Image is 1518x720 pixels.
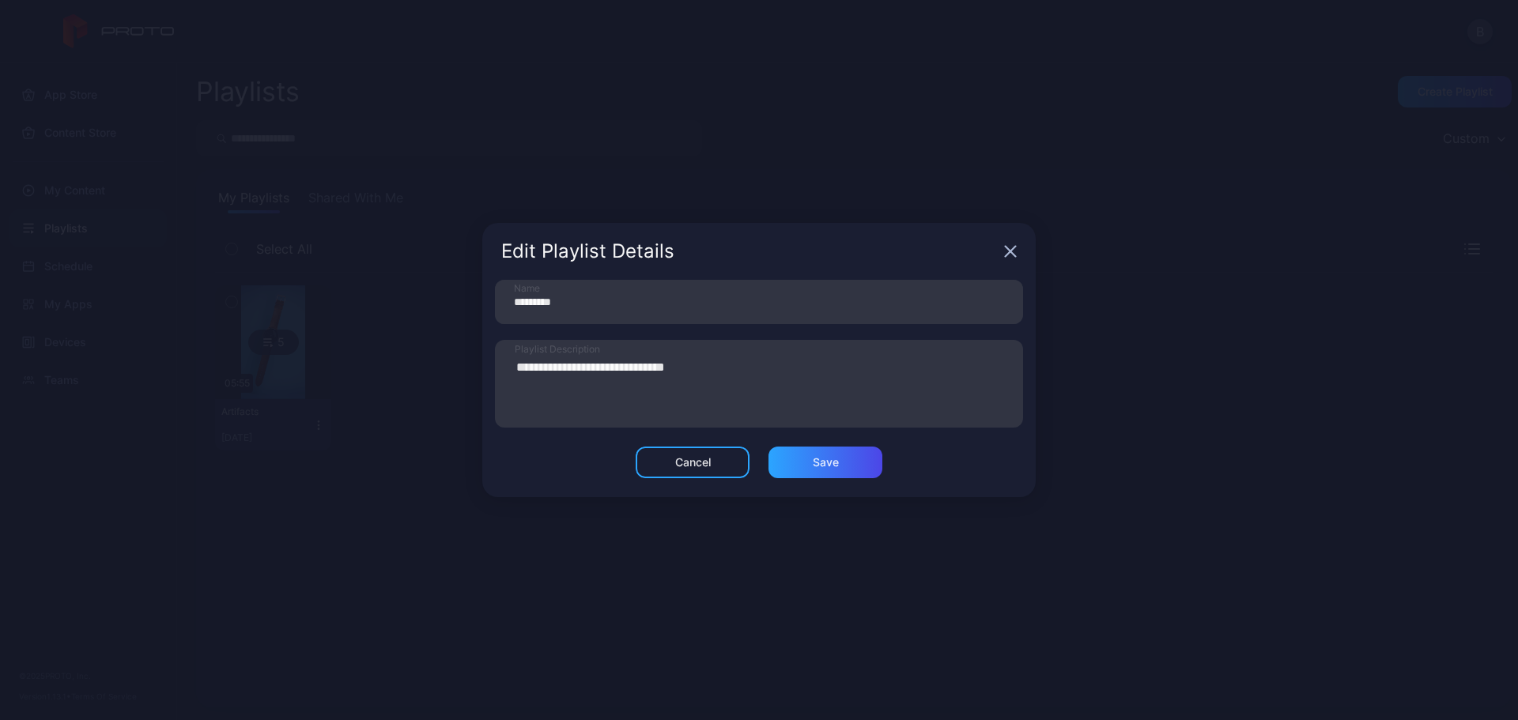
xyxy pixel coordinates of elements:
div: Cancel [675,456,711,469]
div: Edit Playlist Details [501,242,998,261]
div: Save [813,456,839,469]
button: Save [768,447,882,478]
button: Cancel [636,447,750,478]
input: Name [495,280,1023,324]
textarea: Playlist Description [515,356,984,411]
